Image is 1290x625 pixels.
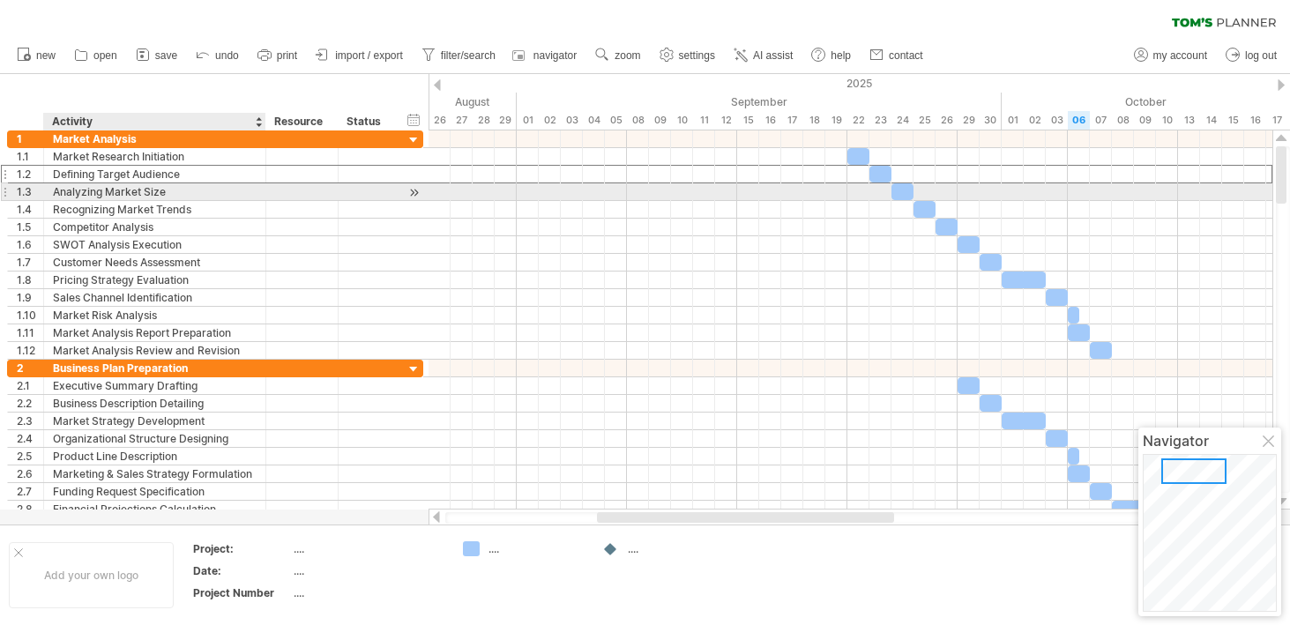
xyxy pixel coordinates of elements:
[17,289,43,306] div: 1.9
[1068,111,1090,130] div: Monday, 6 October 2025
[753,49,793,62] span: AI assist
[1090,111,1112,130] div: Tuesday, 7 October 2025
[417,44,501,67] a: filter/search
[1156,111,1178,130] div: Friday, 10 October 2025
[53,236,257,253] div: SWOT Analysis Execution
[12,44,61,67] a: new
[729,44,798,67] a: AI assist
[155,49,177,62] span: save
[17,324,43,341] div: 1.11
[17,183,43,200] div: 1.3
[274,113,328,130] div: Resource
[17,501,43,517] div: 2.8
[1178,111,1200,130] div: Monday, 13 October 2025
[52,113,256,130] div: Activity
[17,148,43,165] div: 1.1
[53,307,257,324] div: Market Risk Analysis
[53,413,257,429] div: Market Strategy Development
[17,236,43,253] div: 1.6
[294,541,442,556] div: ....
[70,44,123,67] a: open
[53,395,257,412] div: Business Description Detailing
[1245,49,1277,62] span: log out
[1130,44,1212,67] a: my account
[825,111,847,130] div: Friday, 19 September 2025
[510,44,582,67] a: navigator
[17,272,43,288] div: 1.8
[1112,111,1134,130] div: Wednesday, 8 October 2025
[605,111,627,130] div: Friday, 5 September 2025
[53,289,257,306] div: Sales Channel Identification
[781,111,803,130] div: Wednesday, 17 September 2025
[1244,111,1266,130] div: Thursday, 16 October 2025
[17,360,43,376] div: 2
[17,130,43,147] div: 1
[9,542,174,608] div: Add your own logo
[17,413,43,429] div: 2.3
[53,183,257,200] div: Analyzing Market Size
[53,377,257,394] div: Executive Summary Drafting
[958,111,980,130] div: Monday, 29 September 2025
[53,360,257,376] div: Business Plan Preparation
[1134,111,1156,130] div: Thursday, 9 October 2025
[335,49,403,62] span: import / export
[53,483,257,500] div: Funding Request Specification
[847,111,869,130] div: Monday, 22 September 2025
[17,377,43,394] div: 2.1
[517,111,539,130] div: Monday, 1 September 2025
[831,49,851,62] span: help
[215,49,239,62] span: undo
[53,342,257,359] div: Market Analysis Review and Revision
[1221,44,1282,67] a: log out
[715,111,737,130] div: Friday, 12 September 2025
[53,219,257,235] div: Competitor Analysis
[53,166,257,182] div: Defining Target Audience
[865,44,928,67] a: contact
[17,201,43,218] div: 1.4
[473,111,495,130] div: Thursday, 28 August 2025
[131,44,183,67] a: save
[53,430,257,447] div: Organizational Structure Designing
[655,44,720,67] a: settings
[539,111,561,130] div: Tuesday, 2 September 2025
[1024,111,1046,130] div: Thursday, 2 October 2025
[191,44,244,67] a: undo
[627,111,649,130] div: Monday, 8 September 2025
[53,130,257,147] div: Market Analysis
[591,44,645,67] a: zoom
[53,201,257,218] div: Recognizing Market Trends
[495,111,517,130] div: Friday, 29 August 2025
[17,219,43,235] div: 1.5
[429,111,451,130] div: Tuesday, 26 August 2025
[17,395,43,412] div: 2.2
[17,465,43,482] div: 2.6
[913,111,936,130] div: Thursday, 25 September 2025
[17,166,43,182] div: 1.2
[17,430,43,447] div: 2.4
[53,272,257,288] div: Pricing Strategy Evaluation
[294,563,442,578] div: ....
[17,254,43,271] div: 1.7
[936,111,958,130] div: Friday, 26 September 2025
[253,44,302,67] a: print
[193,563,290,578] div: Date:
[53,465,257,482] div: Marketing & Sales Strategy Formulation
[517,93,1002,111] div: September 2025
[891,111,913,130] div: Wednesday, 24 September 2025
[488,541,585,556] div: ....
[193,541,290,556] div: Project:
[294,585,442,600] div: ....
[1046,111,1068,130] div: Friday, 3 October 2025
[53,254,257,271] div: Customer Needs Assessment
[869,111,891,130] div: Tuesday, 23 September 2025
[36,49,56,62] span: new
[53,324,257,341] div: Market Analysis Report Preparation
[1222,111,1244,130] div: Wednesday, 15 October 2025
[649,111,671,130] div: Tuesday, 9 September 2025
[1153,49,1207,62] span: my account
[441,49,496,62] span: filter/search
[615,49,640,62] span: zoom
[980,111,1002,130] div: Tuesday, 30 September 2025
[451,111,473,130] div: Wednesday, 27 August 2025
[17,342,43,359] div: 1.12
